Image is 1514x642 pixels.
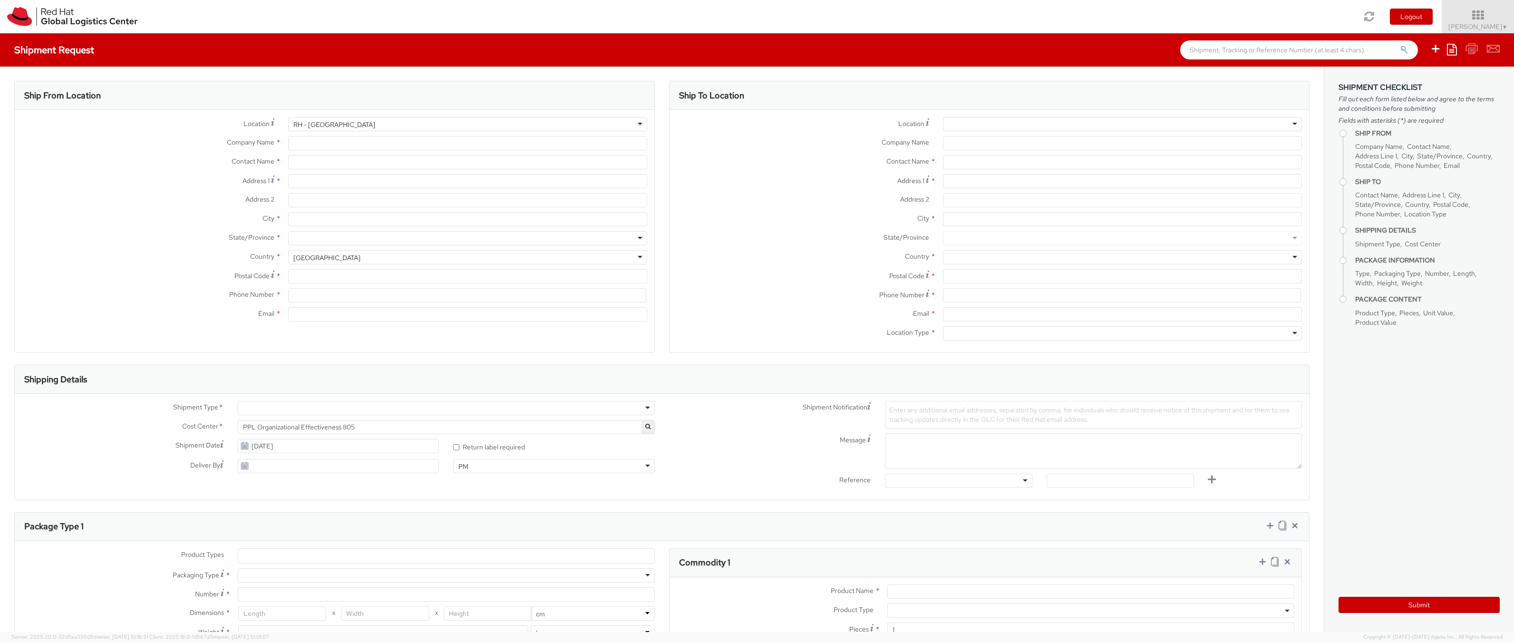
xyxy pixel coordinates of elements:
[243,176,270,185] span: Address 1
[831,586,873,595] span: Product Name
[679,91,744,100] h3: Ship To Location
[883,233,929,242] span: State/Province
[458,462,468,471] div: PM
[258,309,274,318] span: Email
[326,606,341,621] span: X
[238,420,655,434] span: PPL Organizational Effectiveness 805
[1390,9,1433,25] button: Logout
[1502,23,1508,31] span: ▼
[262,214,274,223] span: City
[190,608,224,617] span: Dimensions
[1355,227,1500,234] h4: Shipping Details
[1355,200,1401,209] span: State/Province
[245,195,274,204] span: Address 2
[1355,240,1400,248] span: Shipment Type
[905,252,929,261] span: Country
[887,328,929,337] span: Location Type
[900,195,929,204] span: Address 2
[227,138,274,146] span: Company Name
[1433,200,1468,209] span: Postal Code
[190,460,220,470] span: Deliver By
[898,119,924,128] span: Location
[917,214,929,223] span: City
[803,402,867,412] span: Shipment Notification
[913,309,929,318] span: Email
[1399,309,1419,317] span: Pieces
[889,406,1290,424] span: Enter any additional email addresses, separated by comma, for individuals who should receive noti...
[1448,22,1508,31] span: [PERSON_NAME]
[149,633,269,640] span: Client: 2025.18.0-fd567a5
[7,7,137,26] img: rh-logistics-00dfa346123c4ec078e1.svg
[198,628,219,636] span: Weight
[679,558,730,567] h3: Commodity 1
[1417,152,1463,160] span: State/Province
[243,423,650,431] span: PPL Organizational Effectiveness 805
[1401,279,1422,287] span: Weight
[839,476,871,484] span: Reference
[341,606,429,621] input: Width
[1339,94,1500,113] span: Fill out each form listed below and agree to the terms and conditions before submitting
[897,176,924,185] span: Address 1
[1404,210,1446,218] span: Location Type
[173,571,219,579] span: Packaging Type
[889,272,924,280] span: Postal Code
[882,138,929,146] span: Company Name
[175,440,220,450] span: Shipment Date
[444,606,532,621] input: Height
[229,233,274,242] span: State/Province
[1355,178,1500,185] h4: Ship To
[1339,116,1500,125] span: Fields with asterisks (*) are required
[1444,161,1460,170] span: Email
[181,550,224,559] span: Product Types
[453,444,459,450] input: Return label required
[293,120,375,129] div: RH - [GEOGRAPHIC_DATA]
[24,375,87,384] h3: Shipping Details
[1355,318,1397,327] span: Product Value
[1355,279,1373,287] span: Width
[243,119,270,128] span: Location
[213,633,269,640] span: master, [DATE] 10:01:07
[1355,152,1397,160] span: Address Line 1
[429,606,444,621] span: X
[1339,597,1500,613] button: Submit
[453,441,526,452] label: Return label required
[1395,161,1439,170] span: Phone Number
[879,291,924,299] span: Phone Number
[1405,200,1429,209] span: Country
[1467,152,1491,160] span: Country
[24,91,101,100] h3: Ship From Location
[24,522,84,531] h3: Package Type 1
[1180,40,1418,59] input: Shipment, Tracking or Reference Number (at least 4 chars)
[886,157,929,165] span: Contact Name
[232,157,274,165] span: Contact Name
[1355,161,1390,170] span: Postal Code
[1355,210,1400,218] span: Phone Number
[238,606,327,621] input: Length
[849,625,869,633] span: Pieces
[173,402,218,413] span: Shipment Type
[1453,269,1475,278] span: Length
[1425,269,1449,278] span: Number
[293,253,360,263] div: [GEOGRAPHIC_DATA]
[182,421,218,432] span: Cost Center
[1448,191,1460,199] span: City
[1374,269,1421,278] span: Packaging Type
[1363,633,1503,641] span: Copyright © [DATE]-[DATE] Agistix Inc., All Rights Reserved
[1407,142,1450,151] span: Contact Name
[11,633,148,640] span: Server: 2025.20.0-32d5ea39505
[195,590,219,598] span: Number
[229,290,274,299] span: Phone Number
[1355,309,1395,317] span: Product Type
[234,272,270,280] span: Postal Code
[834,605,873,614] span: Product Type
[1401,152,1413,160] span: City
[1355,142,1403,151] span: Company Name
[1339,83,1500,92] h3: Shipment Checklist
[94,633,148,640] span: master, [DATE] 10:18:31
[1423,309,1453,317] span: Unit Value
[14,45,94,55] h4: Shipment Request
[1402,191,1444,199] span: Address Line 1
[1355,191,1398,199] span: Contact Name
[1355,257,1500,264] h4: Package Information
[840,436,866,444] span: Message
